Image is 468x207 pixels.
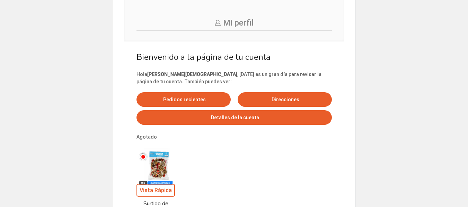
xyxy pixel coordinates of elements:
[270,97,299,102] span: Direcciones
[136,110,332,125] a: Detalles de la cuenta
[161,97,206,102] span: Pedidos recientes
[209,115,259,120] span: Detalles de la cuenta
[223,18,254,28] span: Mi perfil
[136,51,271,63] span: Bienvenido a la página de tu cuenta
[136,184,175,197] span: Vista Rápida
[136,92,231,107] a: Pedidos recientes
[147,72,237,77] strong: [PERSON_NAME][DEMOGRAPHIC_DATA]
[136,133,176,141] p: Agotado
[238,92,332,107] a: Direcciones
[136,71,332,85] p: Hola , [DATE] es un gran día para revisar la página de tu cuenta. También puedes ver:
